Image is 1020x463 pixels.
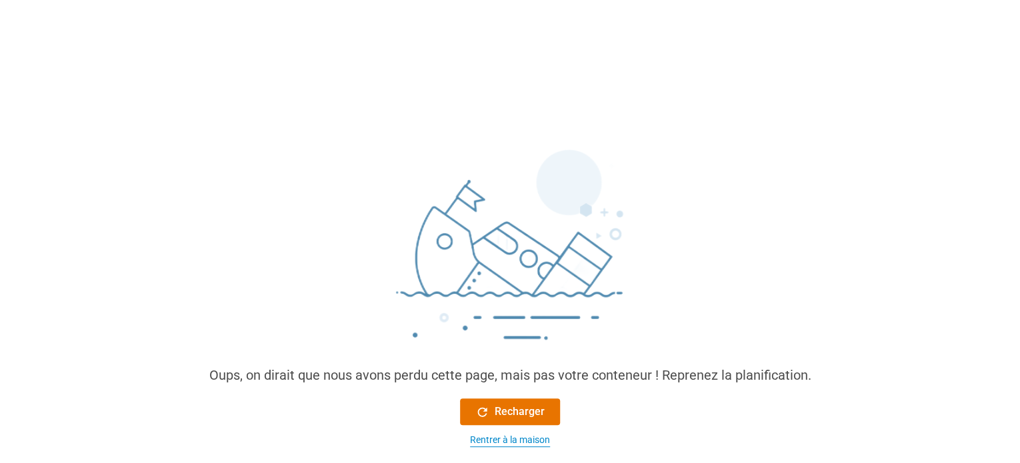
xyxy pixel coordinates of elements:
font: Oups, on dirait que nous avons perdu cette page, mais pas votre conteneur ! Reprenez la planifica... [209,367,811,383]
button: Rentrer à la maison [460,433,560,447]
button: Recharger [460,398,560,425]
img: sinking_ship.png [310,144,710,365]
font: Rentrer à la maison [470,434,550,445]
font: Recharger [495,405,545,418]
